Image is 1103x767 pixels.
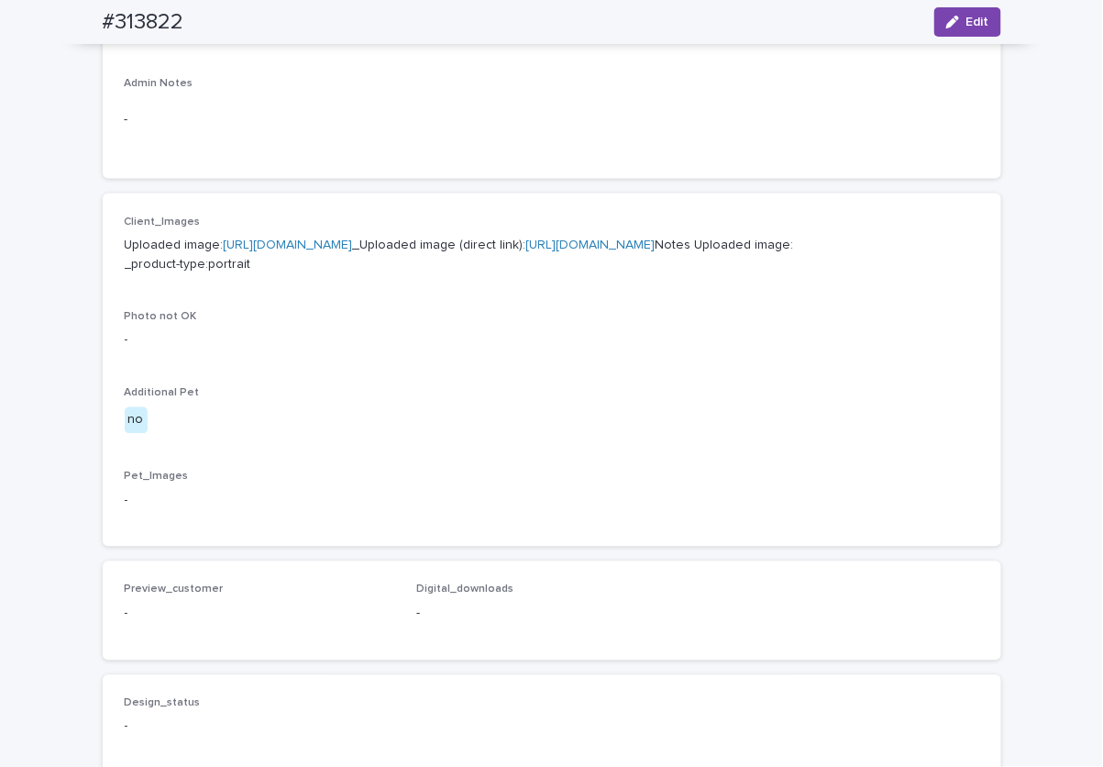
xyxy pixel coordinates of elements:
[526,239,656,251] a: [URL][DOMAIN_NAME]
[125,217,201,228] span: Client_Images
[125,110,979,129] p: -
[125,472,189,483] span: Pet_Images
[125,78,193,89] span: Admin Notes
[125,312,197,323] span: Photo not OK
[125,492,979,511] p: -
[125,584,224,595] span: Preview_customer
[125,388,200,399] span: Additional Pet
[125,605,395,624] p: -
[224,239,353,251] a: [URL][DOMAIN_NAME]
[103,9,184,36] h2: #313822
[416,605,687,624] p: -
[966,16,989,28] span: Edit
[125,236,979,274] p: Uploaded image: _Uploaded image (direct link): Notes Uploaded image: _product-type:portrait
[125,698,201,709] span: Design_status
[416,584,513,595] span: Digital_downloads
[125,717,395,737] p: -
[125,407,148,434] div: no
[125,331,979,350] p: -
[934,7,1001,37] button: Edit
